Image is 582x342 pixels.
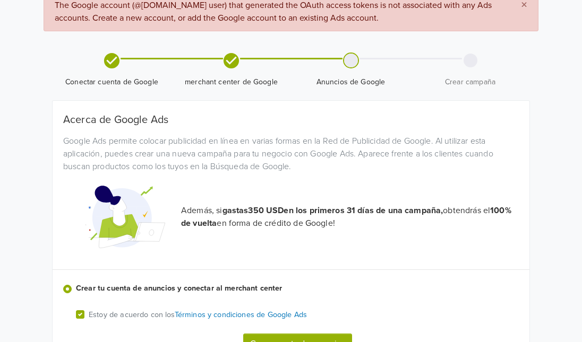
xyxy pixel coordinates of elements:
img: Google Promotional Codes [85,177,165,257]
h5: Acerca de Google Ads [63,113,519,126]
p: Estoy de acuerdo con los [89,309,307,321]
a: Términos y condiciones de Google Ads [175,310,307,319]
span: Conectar cuenta de Google [56,77,167,87]
label: Crear tu cuenta de anuncios y conectar al merchant center [76,283,519,294]
span: Anuncios de Google [295,77,406,87]
span: merchant center de Google [176,77,287,87]
strong: gastas 350 USD en los primeros 31 días de una campaña, [222,205,443,216]
div: Google Ads permite colocar publicidad en línea en varias formas en la Red de Publicidad de Google... [55,135,527,173]
p: Además, si obtendrás el en forma de crédito de Google! [181,204,519,230]
span: Crear campaña [415,77,526,87]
